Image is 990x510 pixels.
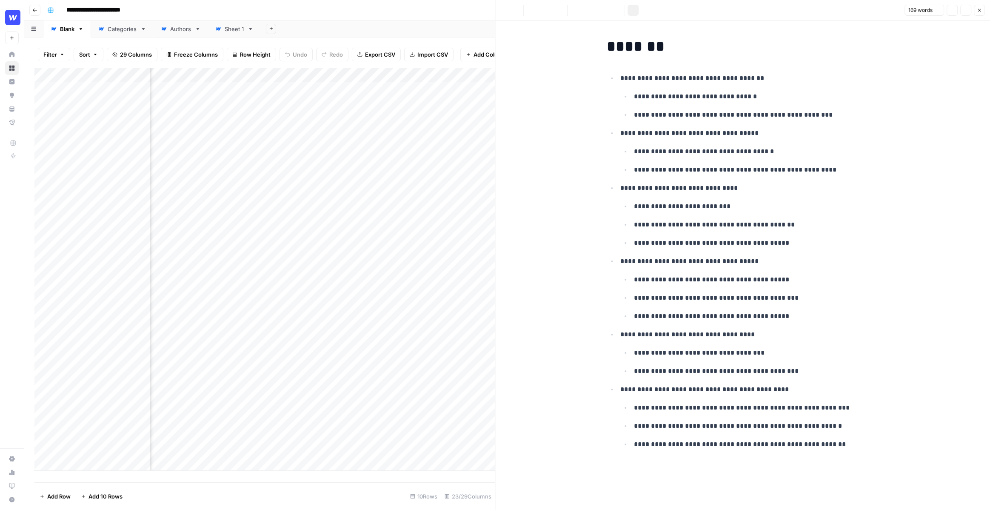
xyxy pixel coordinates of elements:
[293,50,307,59] span: Undo
[174,50,218,59] span: Freeze Columns
[5,452,19,466] a: Settings
[107,48,157,61] button: 29 Columns
[161,48,223,61] button: Freeze Columns
[460,48,512,61] button: Add Column
[5,466,19,479] a: Usage
[47,492,71,501] span: Add Row
[5,479,19,493] a: Learning Hub
[74,48,103,61] button: Sort
[5,7,19,28] button: Workspace: Webflow
[352,48,401,61] button: Export CSV
[227,48,276,61] button: Row Height
[474,50,506,59] span: Add Column
[365,50,395,59] span: Export CSV
[38,48,70,61] button: Filter
[108,25,137,33] div: Categories
[120,50,152,59] span: 29 Columns
[5,116,19,129] a: Flightpath
[60,25,74,33] div: Blank
[34,490,76,503] button: Add Row
[5,89,19,102] a: Opportunities
[76,490,128,503] button: Add 10 Rows
[5,493,19,507] button: Help + Support
[417,50,448,59] span: Import CSV
[280,48,313,61] button: Undo
[5,75,19,89] a: Insights
[407,490,441,503] div: 10 Rows
[88,492,123,501] span: Add 10 Rows
[5,10,20,25] img: Webflow Logo
[5,48,19,61] a: Home
[908,6,933,14] span: 169 words
[43,20,91,37] a: Blank
[240,50,271,59] span: Row Height
[170,25,191,33] div: Authors
[5,61,19,75] a: Browse
[208,20,261,37] a: Sheet 1
[441,490,495,503] div: 23/29 Columns
[225,25,244,33] div: Sheet 1
[154,20,208,37] a: Authors
[904,5,944,16] button: 169 words
[5,102,19,116] a: Your Data
[404,48,454,61] button: Import CSV
[43,50,57,59] span: Filter
[91,20,154,37] a: Categories
[316,48,348,61] button: Redo
[79,50,90,59] span: Sort
[329,50,343,59] span: Redo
